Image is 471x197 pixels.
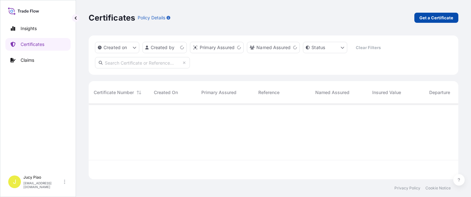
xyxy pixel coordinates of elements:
[5,22,71,35] a: Insights
[23,175,63,180] p: Jucy Piao
[23,181,63,189] p: [EMAIL_ADDRESS][DOMAIN_NAME]
[201,89,236,96] span: Primary Assured
[311,44,325,51] p: Status
[200,44,235,51] p: Primary Assured
[414,13,458,23] a: Get a Certificate
[138,15,165,21] p: Policy Details
[5,38,71,51] a: Certificates
[89,13,135,23] p: Certificates
[303,42,347,53] button: certificateStatus Filter options
[94,89,134,96] span: Certificate Number
[135,89,143,96] button: Sort
[21,25,37,32] p: Insights
[21,57,34,63] p: Claims
[142,42,187,53] button: createdBy Filter options
[429,89,450,96] span: Departure
[258,89,279,96] span: Reference
[256,44,291,51] p: Named Assured
[350,42,386,53] button: Clear Filters
[95,42,139,53] button: createdOn Filter options
[95,57,190,68] input: Search Certificate or Reference...
[425,186,451,191] a: Cookie Notice
[372,89,401,96] span: Insured Value
[190,42,244,53] button: distributor Filter options
[394,186,420,191] a: Privacy Policy
[5,54,71,67] a: Claims
[356,44,381,51] p: Clear Filters
[419,15,453,21] p: Get a Certificate
[247,42,300,53] button: cargoOwner Filter options
[154,89,178,96] span: Created On
[151,44,175,51] p: Created by
[21,41,44,48] p: Certificates
[13,179,16,185] span: J
[104,44,127,51] p: Created on
[315,89,349,96] span: Named Assured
